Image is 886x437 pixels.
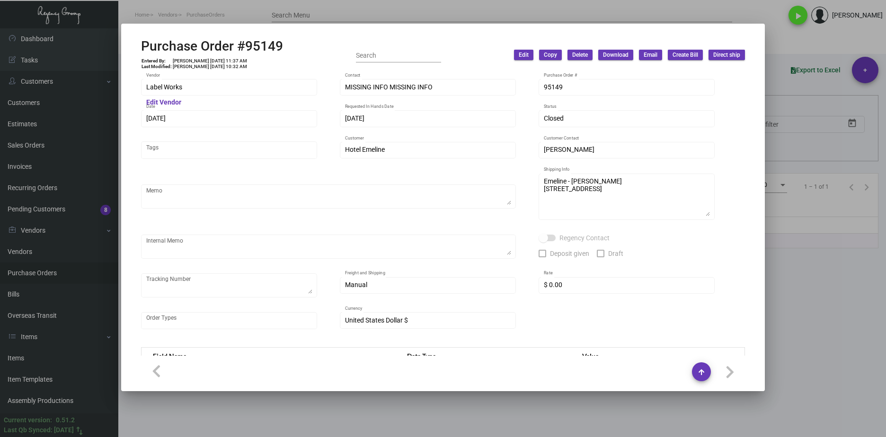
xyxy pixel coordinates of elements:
span: Download [603,51,629,59]
div: 0.51.2 [56,415,75,425]
button: Copy [539,50,562,60]
td: [PERSON_NAME] [DATE] 11:37 AM [172,58,248,64]
span: Delete [572,51,588,59]
div: Last Qb Synced: [DATE] [4,425,74,435]
h2: Purchase Order #95149 [141,38,283,54]
button: Delete [567,50,593,60]
button: Email [639,50,662,60]
td: Last Modified: [141,64,172,70]
button: Download [598,50,633,60]
div: Current version: [4,415,52,425]
button: Direct ship [709,50,745,60]
td: [PERSON_NAME] [DATE] 10:32 AM [172,64,248,70]
th: Value [573,348,744,364]
span: Edit [519,51,529,59]
button: Create Bill [668,50,703,60]
td: Entered By: [141,58,172,64]
span: Email [644,51,657,59]
th: Data Type [398,348,573,364]
mat-hint: Edit Vendor [146,99,181,106]
span: Direct ship [713,51,740,59]
span: Manual [345,281,367,288]
span: Regency Contact [559,232,610,244]
span: Deposit given [550,248,589,259]
th: Field Name [142,348,398,364]
span: Draft [608,248,623,259]
span: Create Bill [673,51,698,59]
span: Copy [544,51,557,59]
span: Closed [544,114,564,122]
button: Edit [514,50,533,60]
